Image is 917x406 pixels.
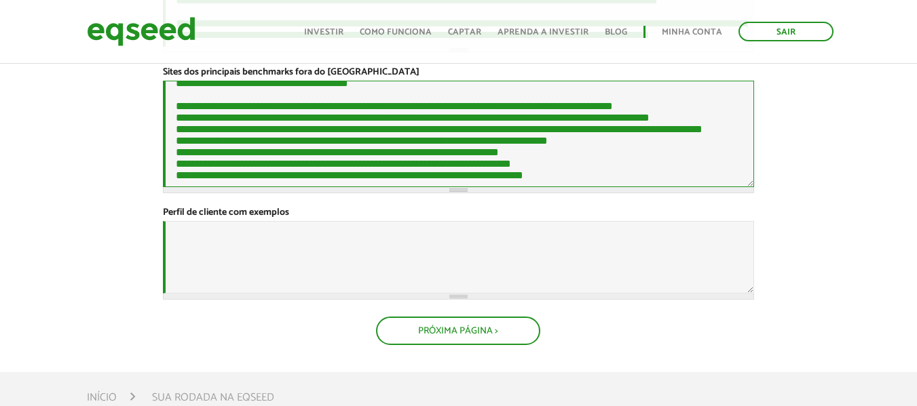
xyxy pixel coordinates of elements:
a: Aprenda a investir [498,28,588,37]
a: Início [87,392,117,403]
label: Perfil de cliente com exemplos [163,208,289,218]
a: Captar [448,28,481,37]
a: Sair [738,22,834,41]
a: Investir [304,28,343,37]
label: Sites dos principais benchmarks fora do [GEOGRAPHIC_DATA] [163,68,419,77]
a: Como funciona [360,28,432,37]
img: EqSeed [87,14,195,49]
a: Minha conta [662,28,722,37]
button: Próxima Página > [376,317,540,345]
a: Blog [605,28,627,37]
